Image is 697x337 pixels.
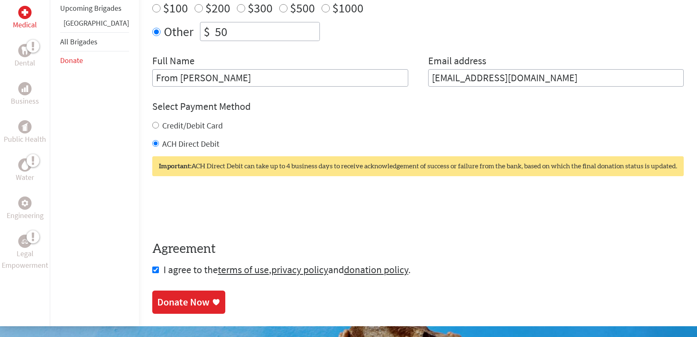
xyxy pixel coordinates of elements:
p: Engineering [7,210,44,221]
a: Legal EmpowermentLegal Empowerment [2,235,48,271]
div: Business [18,82,32,95]
div: Water [18,158,32,172]
a: Upcoming Brigades [60,3,122,13]
div: $ [200,22,213,41]
h4: Select Payment Method [152,100,684,113]
img: Business [22,85,28,92]
label: Full Name [152,54,195,69]
div: ACH Direct Debit can take up to 4 business days to receive acknowledgement of success or failure ... [152,156,684,176]
div: Dental [18,44,32,57]
a: Public HealthPublic Health [4,120,46,145]
p: Medical [13,19,37,31]
li: All Brigades [60,32,129,51]
label: ACH Direct Debit [162,138,219,149]
img: Engineering [22,200,28,206]
label: Email address [428,54,486,69]
strong: Important: [159,163,191,170]
p: Dental [15,57,35,69]
iframe: reCAPTCHA [152,193,278,225]
div: Medical [18,6,32,19]
p: Public Health [4,133,46,145]
div: Donate Now [157,296,210,309]
a: MedicalMedical [13,6,37,31]
a: Donate [60,56,83,65]
a: donation policy [344,263,408,276]
input: Enter Full Name [152,69,408,87]
img: Water [22,160,28,170]
a: DentalDental [15,44,35,69]
img: Medical [22,9,28,16]
a: privacy policy [271,263,328,276]
input: Enter Amount [213,22,319,41]
div: Legal Empowerment [18,235,32,248]
li: Donate [60,51,129,70]
img: Legal Empowerment [22,239,28,244]
h4: Agreement [152,242,684,257]
span: I agree to the , and . [163,263,411,276]
p: Legal Empowerment [2,248,48,271]
a: WaterWater [16,158,34,183]
a: BusinessBusiness [11,82,39,107]
a: Donate Now [152,291,225,314]
p: Business [11,95,39,107]
input: Your Email [428,69,684,87]
img: Dental [22,47,28,55]
a: All Brigades [60,37,97,46]
a: [GEOGRAPHIC_DATA] [63,18,129,28]
p: Water [16,172,34,183]
div: Engineering [18,196,32,210]
label: Credit/Debit Card [162,120,223,131]
label: Other [164,22,193,41]
a: EngineeringEngineering [7,196,44,221]
li: Guatemala [60,17,129,32]
img: Public Health [22,123,28,131]
a: terms of use [218,263,269,276]
div: Public Health [18,120,32,133]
